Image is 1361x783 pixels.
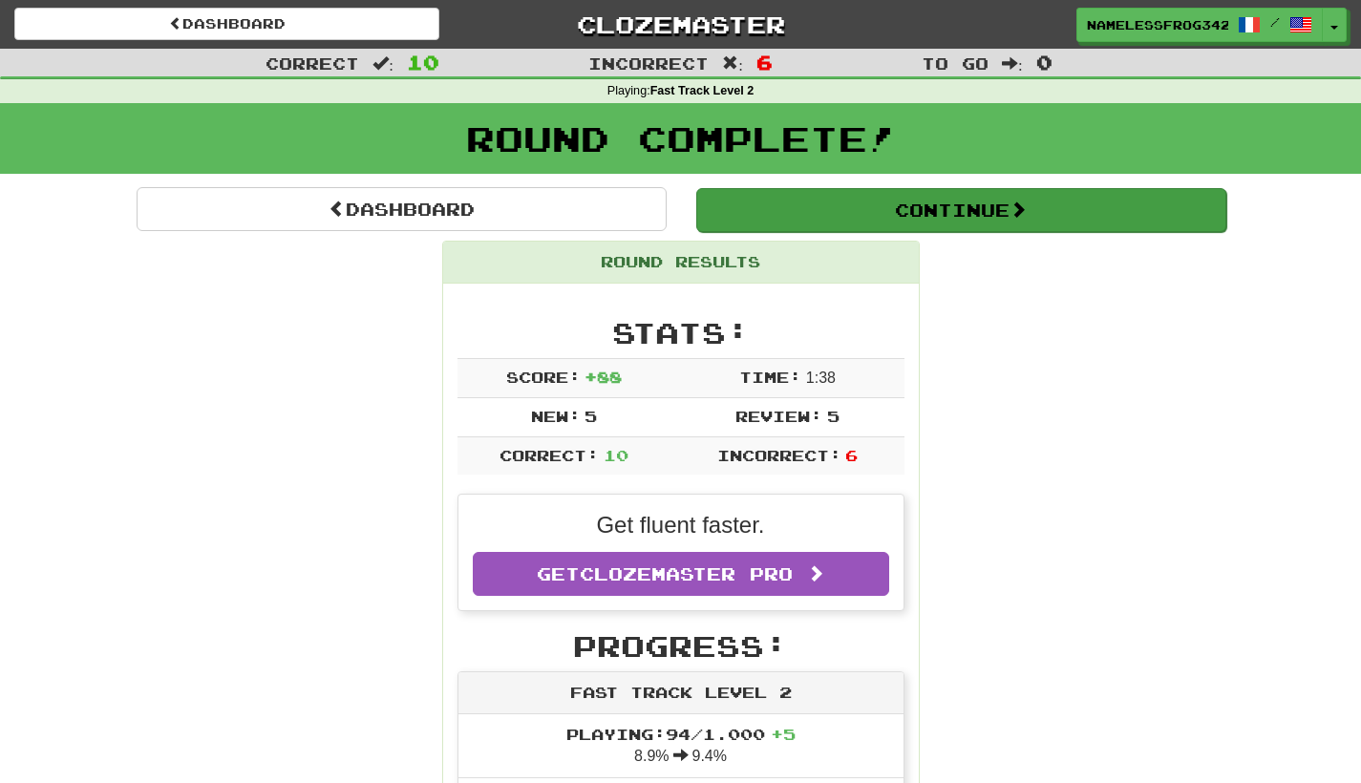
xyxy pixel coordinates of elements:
span: : [372,55,393,72]
div: Round Results [443,242,919,284]
span: Score: [506,368,581,386]
span: To go [922,53,989,73]
span: + 88 [585,368,622,386]
span: + 5 [771,725,796,743]
span: Clozemaster Pro [580,563,793,584]
span: 1 : 38 [806,370,836,386]
strong: Fast Track Level 2 [650,84,755,97]
h2: Progress: [457,630,904,662]
a: GetClozemaster Pro [473,552,889,596]
a: Clozemaster [468,8,893,41]
span: Correct [266,53,359,73]
span: / [1270,15,1280,29]
span: 6 [756,51,773,74]
span: 0 [1036,51,1053,74]
a: NamelessFrog3427 / [1076,8,1323,42]
p: Get fluent faster. [473,509,889,541]
a: Dashboard [14,8,439,40]
a: Dashboard [137,187,667,231]
span: Playing: 94 / 1.000 [566,725,796,743]
span: 6 [845,446,858,464]
li: 8.9% 9.4% [458,714,904,779]
span: Correct: [500,446,599,464]
span: 10 [604,446,628,464]
span: Incorrect: [717,446,841,464]
span: New: [531,407,581,425]
span: Incorrect [588,53,709,73]
span: 5 [827,407,840,425]
span: : [1002,55,1023,72]
span: Time: [739,368,801,386]
span: Review: [735,407,822,425]
span: NamelessFrog3427 [1087,16,1228,33]
span: 5 [585,407,597,425]
button: Continue [696,188,1226,232]
h1: Round Complete! [7,119,1354,158]
span: 10 [407,51,439,74]
span: : [722,55,743,72]
div: Fast Track Level 2 [458,672,904,714]
h2: Stats: [457,317,904,349]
